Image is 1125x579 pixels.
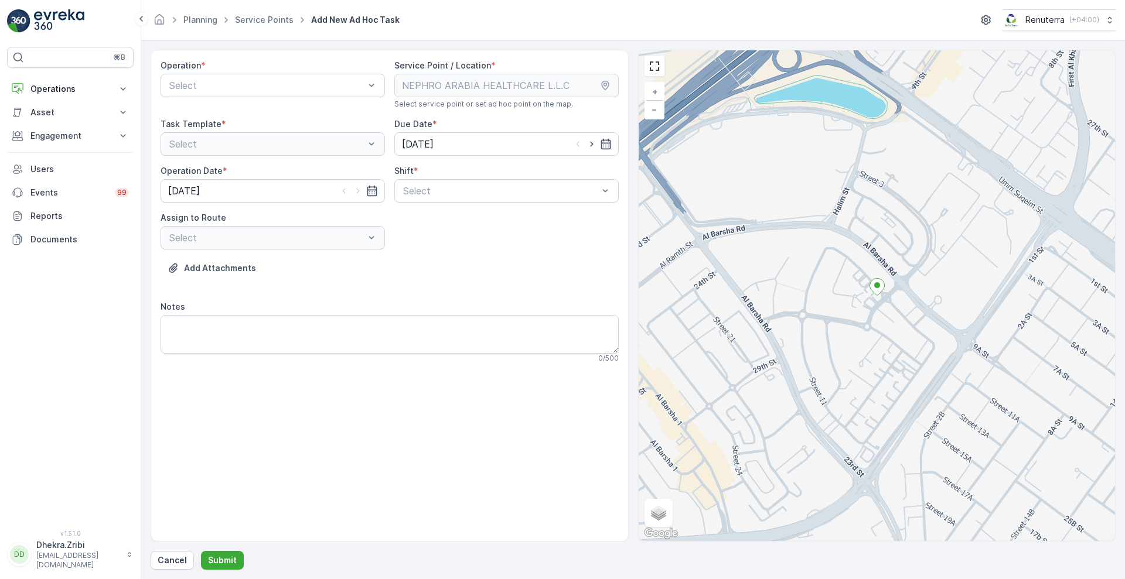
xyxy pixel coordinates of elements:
[184,262,256,274] p: Add Attachments
[1025,14,1065,26] p: Renuterra
[30,163,129,175] p: Users
[646,83,663,101] a: Zoom In
[114,53,125,62] p: ⌘B
[394,166,414,176] label: Shift
[161,259,263,277] button: Upload File
[642,526,680,541] a: Open this area in Google Maps (opens a new window)
[161,213,226,222] label: Assign to Route
[161,179,385,203] input: dd/mm/yyyy
[652,87,657,97] span: +
[646,500,671,526] a: Layers
[394,132,619,156] input: dd/mm/yyyy
[7,77,134,101] button: Operations
[30,187,108,198] p: Events
[1003,9,1116,30] button: Renuterra(+04:00)
[1003,13,1021,26] img: Screenshot_2024-07-26_at_13.33.01.png
[7,530,134,537] span: v 1.51.0
[394,100,573,109] span: Select service point or set ad hoc point on the map.
[158,554,187,566] p: Cancel
[161,119,221,129] label: Task Template
[153,18,166,28] a: Homepage
[161,166,223,176] label: Operation Date
[394,60,491,70] label: Service Point / Location
[30,210,129,222] p: Reports
[403,184,598,198] p: Select
[7,157,134,181] a: Users
[161,302,185,311] label: Notes
[1069,15,1099,25] p: ( +04:00 )
[36,539,121,551] p: Dhekra.Zribi
[201,551,244,570] button: Submit
[7,228,134,251] a: Documents
[30,130,110,142] p: Engagement
[30,83,110,95] p: Operations
[36,551,121,570] p: [EMAIL_ADDRESS][DOMAIN_NAME]
[7,181,134,204] a: Events99
[117,188,127,197] p: 99
[30,107,110,118] p: Asset
[208,554,237,566] p: Submit
[169,78,364,92] p: Select
[151,551,194,570] button: Cancel
[7,124,134,148] button: Engagement
[598,354,619,363] p: 0 / 500
[235,15,294,25] a: Service Points
[646,101,663,118] a: Zoom Out
[7,204,134,228] a: Reports
[161,60,201,70] label: Operation
[7,539,134,570] button: DDDhekra.Zribi[EMAIL_ADDRESS][DOMAIN_NAME]
[309,14,402,26] span: Add New Ad Hoc Task
[652,104,657,114] span: −
[34,9,84,33] img: logo_light-DOdMpM7g.png
[7,101,134,124] button: Asset
[642,526,680,541] img: Google
[183,15,217,25] a: Planning
[394,74,619,97] input: NEPHRO ARABIA HEALTHCARE L.L.C
[7,9,30,33] img: logo
[646,57,663,75] a: View Fullscreen
[10,545,29,564] div: DD
[30,234,129,245] p: Documents
[394,119,432,129] label: Due Date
